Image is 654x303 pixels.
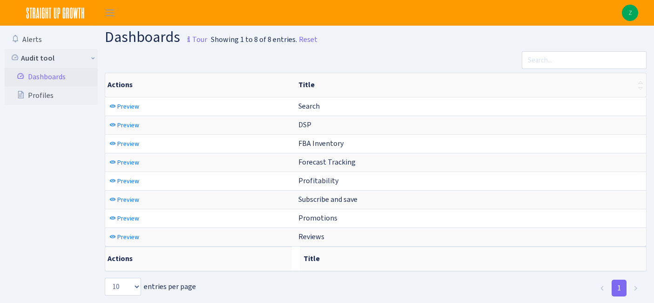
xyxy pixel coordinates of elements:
[117,233,139,241] span: Preview
[117,121,139,130] span: Preview
[117,195,139,204] span: Preview
[5,86,98,105] a: Profiles
[107,99,142,114] a: Preview
[117,214,139,223] span: Preview
[299,34,317,45] a: Reset
[117,158,139,167] span: Preview
[298,157,356,167] span: Forecast Tracking
[183,32,207,48] small: Tour
[612,280,627,296] a: 1
[107,174,142,188] a: Preview
[211,34,297,45] div: Showing 1 to 8 of 8 entries.
[117,102,139,111] span: Preview
[117,139,139,148] span: Preview
[107,118,142,132] a: Preview
[107,230,142,244] a: Preview
[105,73,295,97] th: Actions
[622,5,638,21] a: Z
[5,68,98,86] a: Dashboards
[522,51,647,69] input: Search...
[105,278,196,296] label: entries per page
[298,213,337,223] span: Promotions
[107,137,142,151] a: Preview
[107,211,142,226] a: Preview
[105,29,207,48] h1: Dashboards
[105,278,141,296] select: entries per page
[5,30,98,49] a: Alerts
[117,177,139,186] span: Preview
[300,247,647,271] th: Title
[298,194,357,204] span: Subscribe and save
[298,138,344,148] span: FBA Inventory
[107,193,142,207] a: Preview
[105,247,292,271] th: Actions
[298,232,324,241] span: Reviews
[295,73,646,97] th: Title : activate to sort column ascending
[298,101,320,111] span: Search
[622,5,638,21] img: Zach Belous
[298,120,311,130] span: DSP
[5,49,98,68] a: Audit tool
[298,176,338,186] span: Profitability
[98,5,121,21] button: Toggle navigation
[180,27,207,47] a: Tour
[107,155,142,170] a: Preview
